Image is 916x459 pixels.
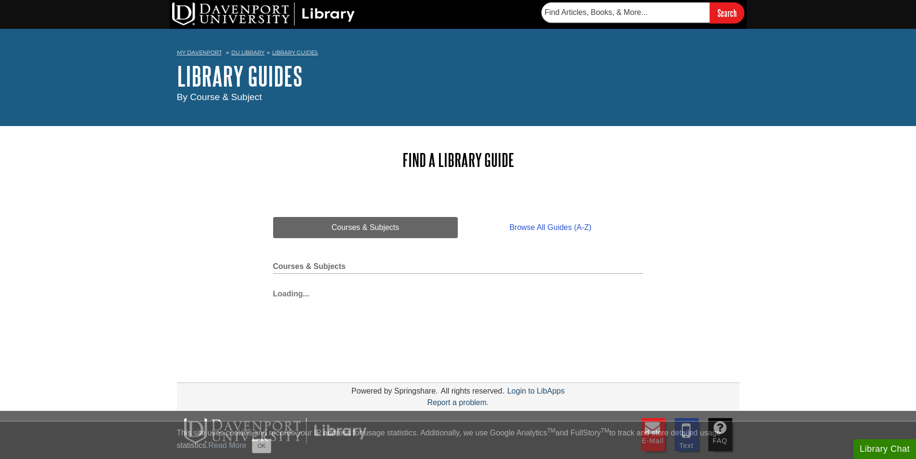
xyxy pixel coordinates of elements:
[541,2,744,23] form: Searches DU Library's articles, books, and more
[439,387,506,395] div: All rights reserved.
[458,217,643,238] a: Browse All Guides (A-Z)
[273,283,643,300] div: Loading...
[208,441,246,449] a: Read More
[177,46,740,62] nav: breadcrumb
[601,427,609,434] sup: TM
[177,49,222,57] a: My Davenport
[507,387,565,395] a: Login to LibApps
[547,427,555,434] sup: TM
[675,418,699,451] a: Text
[641,418,665,451] a: E-mail
[252,439,271,453] button: Close
[273,150,643,170] h2: Find a Library Guide
[177,427,740,453] div: This site uses cookies and records your IP address for usage statistics. Additionally, we use Goo...
[184,418,367,443] img: DU Libraries
[710,2,744,23] input: Search
[272,49,318,56] a: Library Guides
[273,217,458,238] a: Courses & Subjects
[708,418,732,451] a: FAQ
[350,387,439,395] div: Powered by Springshare.
[177,90,740,104] div: By Course & Subject
[172,2,355,25] img: DU Library
[231,49,264,56] a: DU Library
[541,2,710,23] input: Find Articles, Books, & More...
[427,398,489,407] a: Report a problem.
[273,262,643,274] h2: Courses & Subjects
[853,439,916,459] button: Library Chat
[177,62,740,90] h1: Library Guides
